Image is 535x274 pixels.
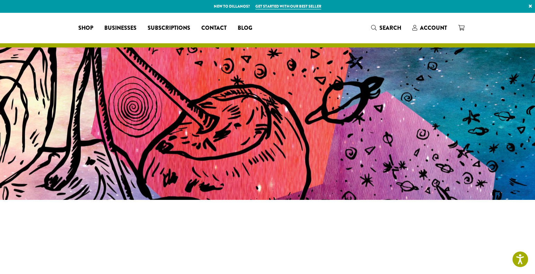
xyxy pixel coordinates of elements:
a: Shop [73,23,99,34]
span: Search [379,24,401,32]
a: Search [366,22,407,34]
span: Account [420,24,447,32]
span: Subscriptions [148,24,190,33]
span: Businesses [104,24,137,33]
span: Shop [78,24,93,33]
span: Contact [201,24,227,33]
a: Get started with our best seller [255,3,321,9]
span: Blog [238,24,252,33]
